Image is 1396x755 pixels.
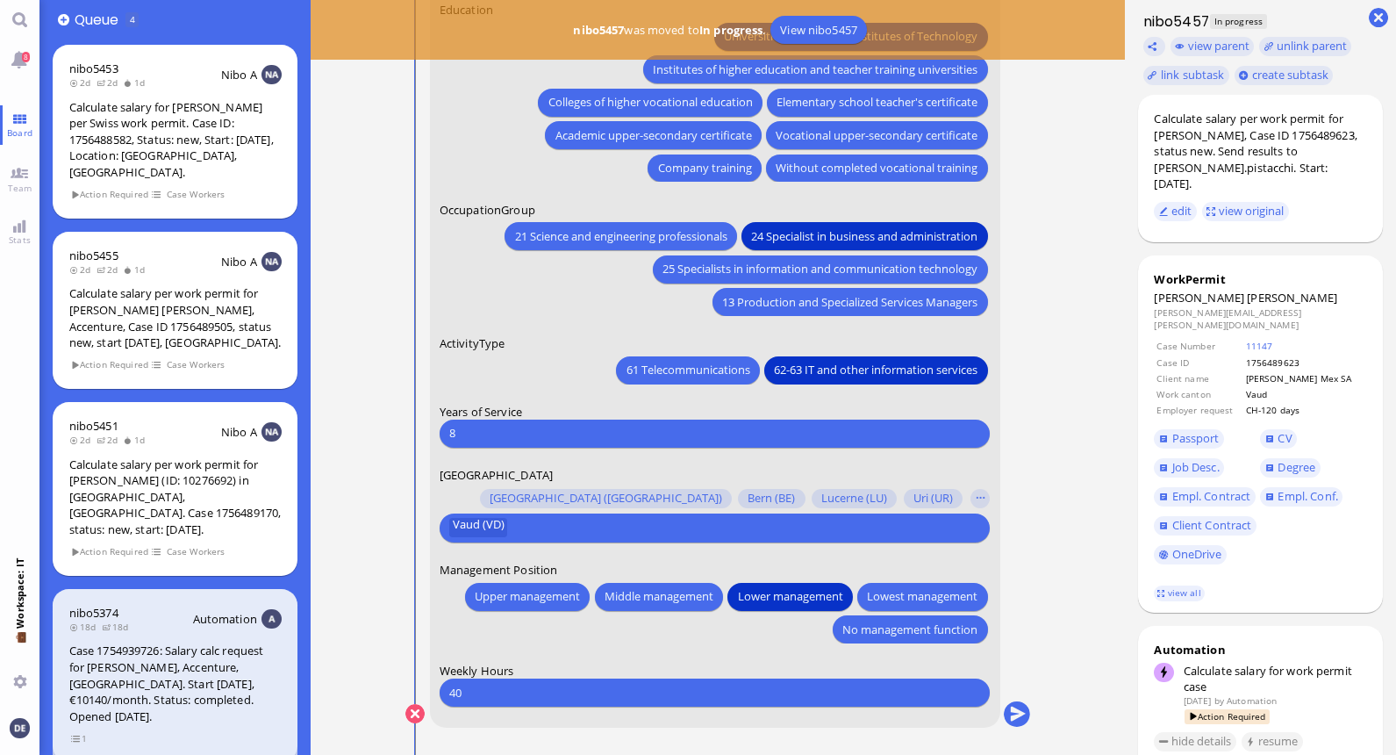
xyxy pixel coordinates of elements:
[69,61,118,76] a: nibo5453
[3,126,37,139] span: Board
[594,582,722,610] button: Middle management
[102,621,134,633] span: 18d
[1227,694,1277,707] span: automation@bluelakelegal.com
[97,263,124,276] span: 2d
[1242,732,1304,751] button: resume
[1260,487,1342,507] a: Empl. Conf.
[75,10,125,30] span: Queue
[4,234,35,246] span: Stats
[166,544,226,559] span: Case Workers
[1170,37,1255,56] button: view parent
[1245,356,1365,370] td: 1756489623
[722,292,977,311] span: 13 Production and Specialized Services Managers
[439,663,513,679] span: Weekly Hours
[449,518,507,537] button: Vaud (VD)
[123,76,150,89] span: 1d
[712,288,987,316] button: 13 Production and Specialized Services Managers
[1278,430,1292,446] span: CV
[774,361,977,379] span: 62-63 IT and other information services
[842,620,977,638] span: No management function
[1184,694,1212,707] span: [DATE]
[70,357,149,372] span: Action Required
[69,418,118,434] a: nibo5451
[604,587,712,606] span: Middle management
[1202,202,1290,221] button: view original
[123,263,150,276] span: 1d
[833,615,987,644] button: No management function
[221,424,257,440] span: Nibo A
[913,492,952,506] span: Uri (UR)
[1154,271,1366,287] div: WorkPermit
[1154,429,1224,449] a: Passport
[1143,66,1229,85] task-group-action-menu: link subtask
[58,14,69,25] button: Add
[1154,545,1227,564] a: OneDrive
[1138,11,1209,32] h1: nibo5457
[538,88,762,116] button: Colleges of higher vocational education
[1154,586,1205,600] a: view all
[1172,517,1252,533] span: Client Contract
[13,629,26,668] span: 💼 Workspace: IT
[1260,429,1297,449] a: CV
[1154,111,1366,192] div: Calculate salary per work permit for [PERSON_NAME], Case ID 1756489623, status new. Send results ...
[1278,488,1337,504] span: Empl. Conf.
[130,13,135,25] span: 4
[738,489,805,508] button: Bern (BE)
[166,187,226,202] span: Case Workers
[464,582,589,610] button: Upper management
[193,611,257,627] span: Automation
[439,201,534,217] span: OccupationGroup
[70,187,149,202] span: Action Required
[69,99,282,181] div: Calculate salary for [PERSON_NAME] per Swiss work permit. Case ID: 1756488582, Status: new, Start...
[662,260,977,278] span: 25 Specialists in information and communication technology
[439,335,505,351] span: ActivityType
[489,492,721,506] span: [GEOGRAPHIC_DATA] ([GEOGRAPHIC_DATA])
[737,587,842,606] span: Lower management
[261,609,281,629] img: Aut
[70,731,88,746] span: view 1 items
[69,457,282,538] div: Calculate salary per work permit for [PERSON_NAME] (ID: 10276692) in [GEOGRAPHIC_DATA], [GEOGRAPH...
[857,582,987,610] button: Lowest management
[69,434,97,446] span: 2d
[548,93,752,111] span: Colleges of higher vocational education
[1156,387,1242,401] td: Work canton
[221,67,257,83] span: Nibo A
[97,76,124,89] span: 2d
[1156,403,1242,417] td: Employer request
[261,422,281,442] img: NA
[770,16,867,44] a: View nibo5457
[764,356,987,384] button: 62-63 IT and other information services
[10,718,29,737] img: You
[4,182,37,194] span: Team
[776,159,977,177] span: Without completed vocational training
[1154,732,1236,751] button: hide details
[69,621,102,633] span: 18d
[1245,371,1365,385] td: [PERSON_NAME] Mex SA
[1154,202,1197,221] button: edit
[439,562,556,578] span: Management Position
[1154,487,1255,507] a: Empl. Contract
[1154,458,1224,478] a: Job Desc.
[1246,340,1273,352] a: 11147
[776,126,977,144] span: Vocational upper-secondary certificate
[1247,290,1337,306] span: [PERSON_NAME]
[1154,642,1366,658] div: Automation
[439,403,521,419] span: Years of Service
[1172,488,1251,504] span: Empl. Contract
[69,263,97,276] span: 2d
[1154,290,1244,306] span: [PERSON_NAME]
[261,65,281,84] img: NA
[812,489,897,508] button: Lucerne (LU)
[1172,459,1220,475] span: Job Desc.
[643,55,987,83] button: Institutes of higher education and teacher training universities
[653,255,987,283] button: 25 Specialists in information and communication technology
[1259,37,1352,56] button: unlink parent
[261,252,281,271] img: NA
[573,22,624,38] b: nibo5457
[751,226,977,245] span: 24 Specialist in business and administration
[616,356,759,384] button: 61 Telecommunications
[1154,516,1256,536] a: Client Contract
[569,22,770,38] span: was moved to .
[69,285,282,350] div: Calculate salary per work permit for [PERSON_NAME] [PERSON_NAME], Accenture, Case ID 1756489505, ...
